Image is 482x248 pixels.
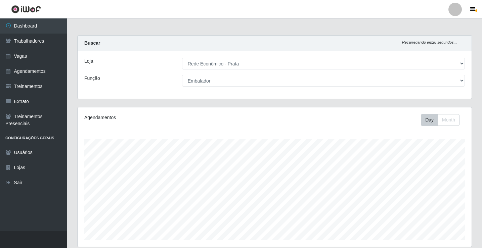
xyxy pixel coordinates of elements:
[84,58,93,65] label: Loja
[11,5,41,13] img: CoreUI Logo
[438,114,459,126] button: Month
[84,75,100,82] label: Função
[421,114,438,126] button: Day
[84,40,100,46] strong: Buscar
[402,40,457,44] i: Recarregando em 28 segundos...
[84,114,237,121] div: Agendamentos
[421,114,465,126] div: Toolbar with button groups
[421,114,459,126] div: First group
